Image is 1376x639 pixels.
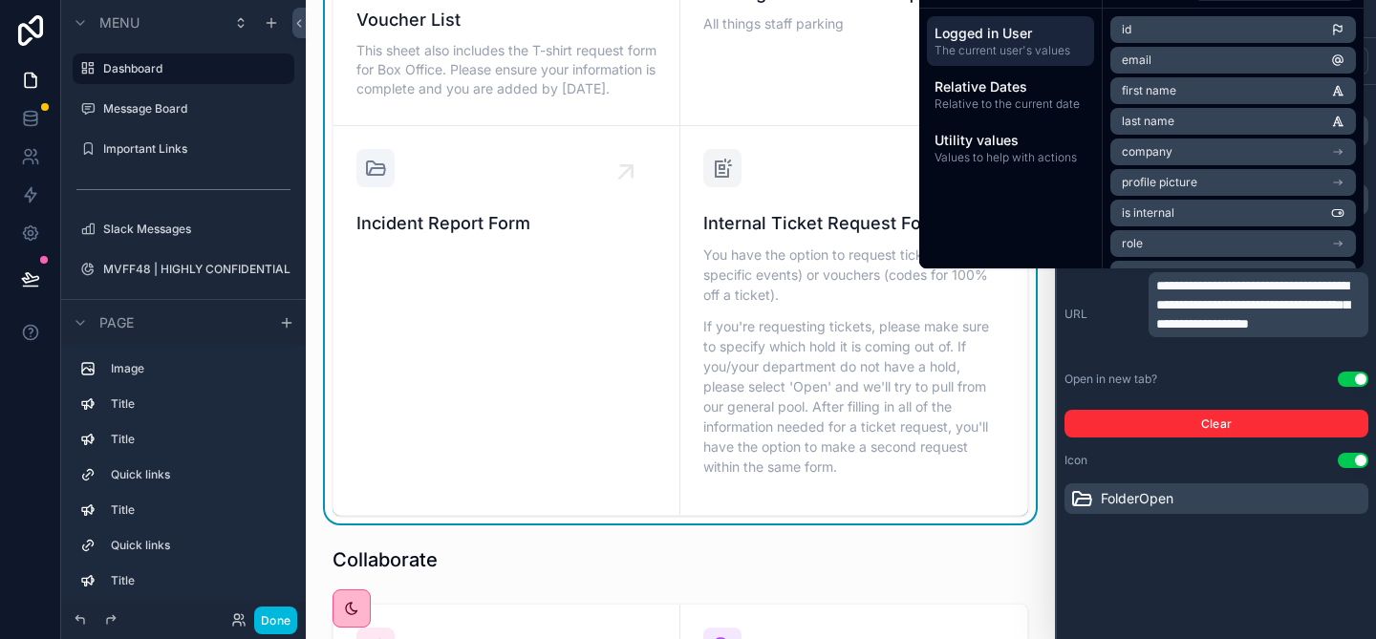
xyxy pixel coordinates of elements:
[1064,372,1157,387] div: Open in new tab?
[935,43,1086,58] span: The current user's values
[703,210,1004,237] span: Internal Ticket Request Form
[356,41,656,98] span: This sheet also includes the T-shirt request form for Box Office. Please ensure your information ...
[61,345,306,601] div: scrollable content
[935,150,1086,165] span: Values to help with actions
[703,245,1004,305] p: You have the option to request tickets (for specific events) or vouchers (codes for 100% off a ti...
[935,24,1086,43] span: Logged in User
[1064,410,1368,437] button: Clear
[680,126,1027,515] a: Internal Ticket Request FormYou have the option to request tickets (for specific events) or vouch...
[935,77,1086,96] span: Relative Dates
[99,13,140,32] span: Menu
[919,9,1102,181] div: scrollable content
[103,262,290,277] label: MVFF48 | HIGHLY CONFIDENTIAL
[103,222,283,237] label: Slack Messages
[1149,272,1368,337] div: scrollable content
[254,607,297,634] button: Done
[935,96,1086,112] span: Relative to the current date
[111,538,279,553] label: Quick links
[111,573,279,588] label: Title
[1101,489,1173,508] span: FolderOpen
[703,14,1004,33] span: All things staff parking
[103,141,283,157] label: Important Links
[103,101,283,117] label: Message Board
[111,502,279,518] label: Title
[333,126,680,515] a: Incident Report Form
[703,316,1004,477] p: If you're requesting tickets, please make sure to specify which hold it is coming out of. If you/...
[111,432,279,447] label: Title
[111,361,279,376] label: Image
[111,467,279,482] label: Quick links
[111,396,279,412] label: Title
[103,61,283,76] label: Dashboard
[1064,453,1087,468] label: Icon
[935,131,1086,150] span: Utility values
[99,313,134,332] span: Page
[356,210,656,237] span: Incident Report Form
[1064,307,1141,322] label: URL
